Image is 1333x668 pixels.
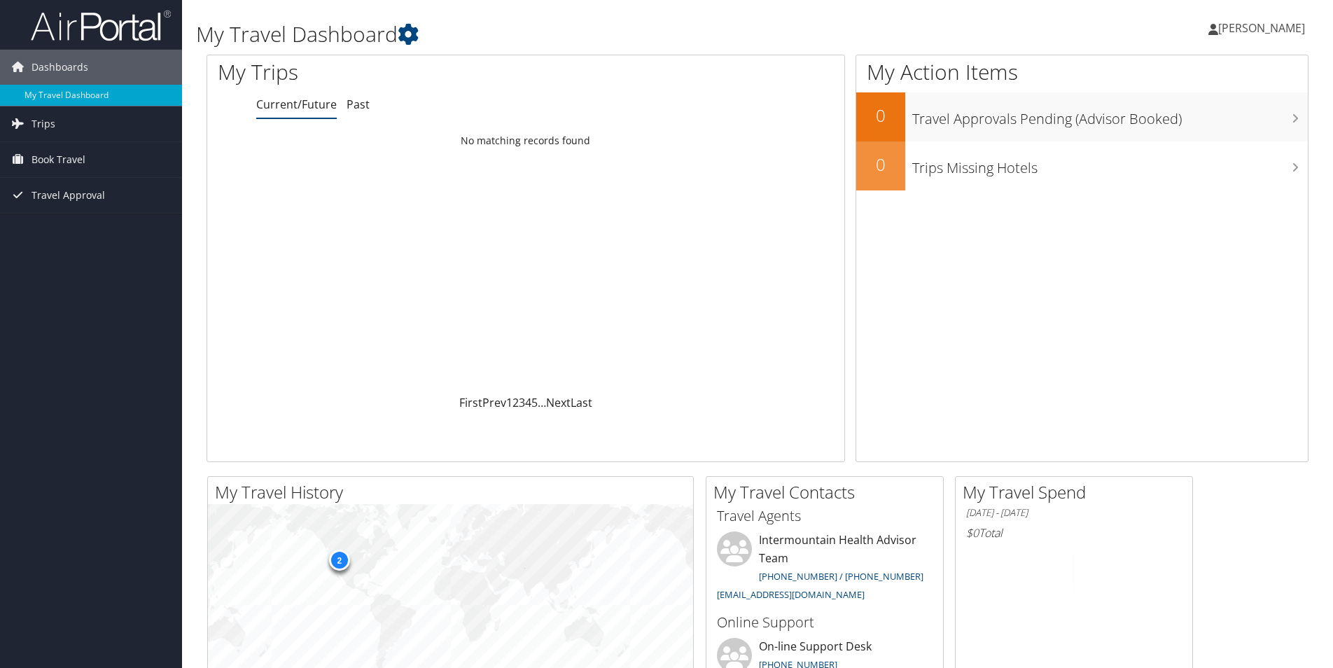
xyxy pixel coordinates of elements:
[717,613,933,632] h3: Online Support
[31,9,171,42] img: airportal-logo.png
[328,550,349,571] div: 2
[512,395,519,410] a: 2
[215,480,693,504] h2: My Travel History
[256,97,337,112] a: Current/Future
[32,178,105,213] span: Travel Approval
[525,395,531,410] a: 4
[506,395,512,410] a: 1
[717,506,933,526] h3: Travel Agents
[966,506,1182,520] h6: [DATE] - [DATE]
[856,153,905,176] h2: 0
[759,570,923,583] a: [PHONE_NUMBER] / [PHONE_NUMBER]
[538,395,546,410] span: …
[856,92,1308,141] a: 0Travel Approvals Pending (Advisor Booked)
[32,106,55,141] span: Trips
[347,97,370,112] a: Past
[1208,7,1319,49] a: [PERSON_NAME]
[713,480,943,504] h2: My Travel Contacts
[856,104,905,127] h2: 0
[196,20,944,49] h1: My Travel Dashboard
[717,588,865,601] a: [EMAIL_ADDRESS][DOMAIN_NAME]
[531,395,538,410] a: 5
[218,57,568,87] h1: My Trips
[912,102,1308,129] h3: Travel Approvals Pending (Advisor Booked)
[32,50,88,85] span: Dashboards
[482,395,506,410] a: Prev
[710,531,940,606] li: Intermountain Health Advisor Team
[966,525,979,541] span: $0
[459,395,482,410] a: First
[912,151,1308,178] h3: Trips Missing Hotels
[966,525,1182,541] h6: Total
[546,395,571,410] a: Next
[963,480,1192,504] h2: My Travel Spend
[519,395,525,410] a: 3
[1218,20,1305,36] span: [PERSON_NAME]
[207,128,844,153] td: No matching records found
[571,395,592,410] a: Last
[856,141,1308,190] a: 0Trips Missing Hotels
[32,142,85,177] span: Book Travel
[856,57,1308,87] h1: My Action Items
